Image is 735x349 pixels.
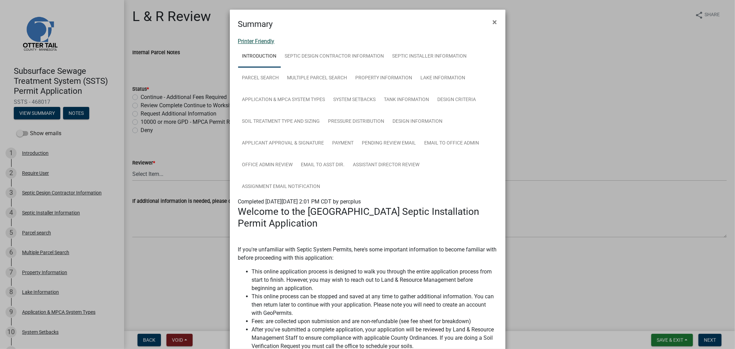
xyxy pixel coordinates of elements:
[417,67,470,89] a: Lake Information
[487,12,503,32] button: Close
[329,89,380,111] a: System Setbacks
[238,89,329,111] a: Application & MPCA System Types
[238,18,273,30] h4: Summary
[493,17,497,27] span: ×
[358,132,420,154] a: Pending review Email
[380,89,433,111] a: Tank Information
[252,268,497,292] li: This online application process is designed to walk you through the entire application process fr...
[388,46,471,68] a: Septic Installer Information
[433,89,480,111] a: Design Criteria
[238,206,497,229] h3: Welcome to the [GEOGRAPHIC_DATA] Septic Installation Permit Application
[238,38,275,44] a: Printer Friendly
[389,111,447,133] a: Design Information
[252,317,497,326] li: Fees: are collected upon submission and are non-refundable (see fee sheet for breakdown)
[420,132,483,154] a: Email to Office Admin
[324,111,389,133] a: Pressure Distribution
[351,67,417,89] a: Property Information
[238,176,325,198] a: Assignment Email Notification
[252,292,497,317] li: This online process can be stopped and saved at any time to gather additional information. You ca...
[238,67,283,89] a: Parcel search
[238,198,361,205] span: Completed [DATE][DATE] 2:01 PM CDT by percplus
[238,46,281,68] a: Introduction
[238,154,297,176] a: Office Admin Review
[238,111,324,133] a: Soil Treatment Type and Sizing
[238,132,328,154] a: Applicant Approval & Signature
[328,132,358,154] a: Payment
[349,154,424,176] a: Assistant Director Review
[297,154,349,176] a: Email to Asst Dir.
[281,46,388,68] a: Septic Design Contractor Information
[283,67,351,89] a: Multiple Parcel Search
[238,246,497,262] p: If you're unfamiliar with Septic System Permits, here's some important information to become fami...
